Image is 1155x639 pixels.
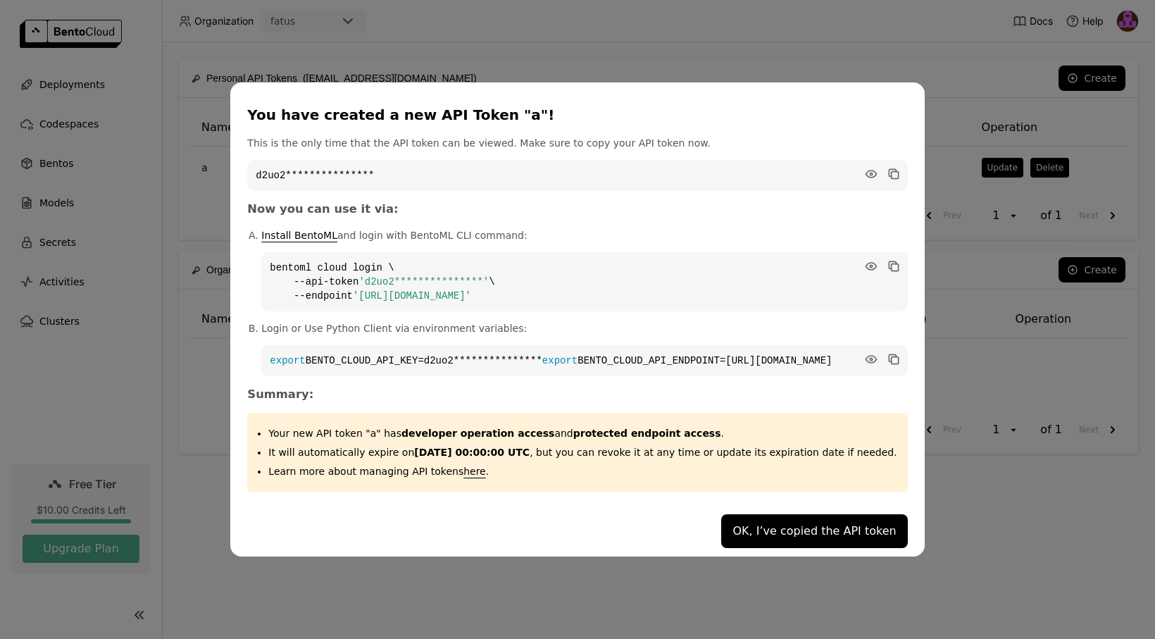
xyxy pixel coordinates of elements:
[247,105,901,125] div: You have created a new API Token "a"!
[261,345,907,376] code: BENTO_CLOUD_API_KEY=d2uo2*************** BENTO_CLOUD_API_ENDPOINT=[URL][DOMAIN_NAME]
[230,82,924,557] div: dialog
[401,428,721,439] span: and
[353,290,471,302] span: '[URL][DOMAIN_NAME]'
[268,426,897,440] p: Your new API token "a" has .
[247,387,907,402] h3: Summary:
[270,355,305,366] span: export
[268,464,897,478] p: Learn more about managing API tokens .
[261,230,337,241] a: Install BentoML
[261,228,907,242] p: and login with BentoML CLI command:
[247,136,907,150] p: This is the only time that the API token can be viewed. Make sure to copy your API token now.
[463,466,486,477] a: here
[268,445,897,459] p: It will automatically expire on , but you can revoke it at any time or update its expiration date...
[721,514,907,548] button: OK, I’ve copied the API token
[414,447,530,458] strong: [DATE] 00:00:00 UTC
[401,428,555,439] strong: developer operation access
[261,321,907,335] p: Login or Use Python Client via environment variables:
[247,202,907,216] h3: Now you can use it via:
[261,252,907,311] code: bentoml cloud login \ --api-token \ --endpoint
[542,355,577,366] span: export
[573,428,721,439] strong: protected endpoint access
